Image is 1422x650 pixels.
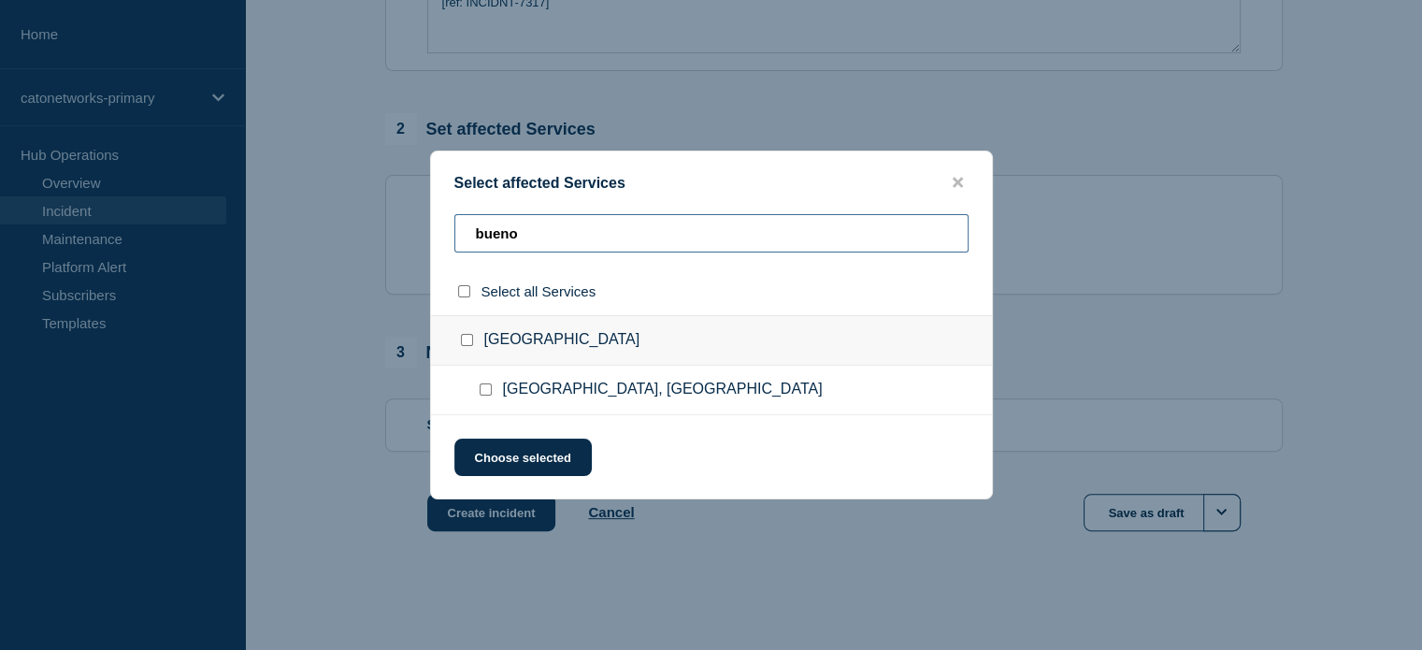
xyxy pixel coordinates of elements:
[503,381,823,399] span: [GEOGRAPHIC_DATA], [GEOGRAPHIC_DATA]
[431,174,992,192] div: Select affected Services
[454,214,969,253] input: Search
[947,174,969,192] button: close button
[454,439,592,476] button: Choose selected
[431,315,992,366] div: [GEOGRAPHIC_DATA]
[461,334,473,346] input: Latin America checkbox
[481,283,596,299] span: Select all Services
[480,383,492,396] input: Buenos Aires, Argentina checkbox
[458,285,470,297] input: select all checkbox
